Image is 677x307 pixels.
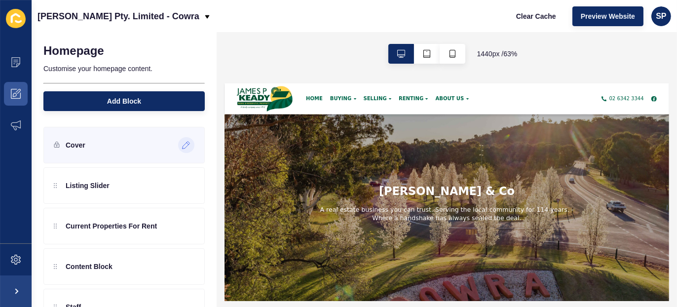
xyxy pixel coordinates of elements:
[20,4,109,45] img: logo
[20,2,109,47] a: logo
[516,11,556,21] span: Clear Cache
[38,4,199,29] p: [PERSON_NAME] Pty. Limited - Cowra
[163,20,216,30] div: BUYING
[602,20,670,29] a: 02 6342 3344
[149,194,561,222] h2: A real estate business you can trust. Serving the local community for 114 years. - Where a handsh...
[43,58,205,79] p: Customise your homepage content.
[615,19,670,31] span: 02 6342 3344
[169,20,203,29] span: BUYING
[43,91,205,111] button: Add Block
[222,20,259,29] span: SELLING
[124,20,163,29] a: HOME
[43,44,104,58] h1: Homepage
[581,11,635,21] span: Preview Website
[278,20,318,29] span: RENTING
[337,20,382,29] span: ABOUT US
[66,221,157,231] p: Current Properties For Rent
[66,140,85,150] p: Cover
[66,181,110,191] p: Listing Slider
[107,96,141,106] span: Add Block
[477,49,518,59] span: 1440 px / 63 %
[272,20,331,30] div: RENTING
[508,6,564,26] button: Clear Cache
[656,11,666,21] span: SP
[247,161,464,183] h1: [PERSON_NAME] & Co
[572,6,643,26] button: Preview Website
[66,262,113,271] p: Content Block
[216,20,272,30] div: SELLING
[331,20,390,30] div: ABOUT US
